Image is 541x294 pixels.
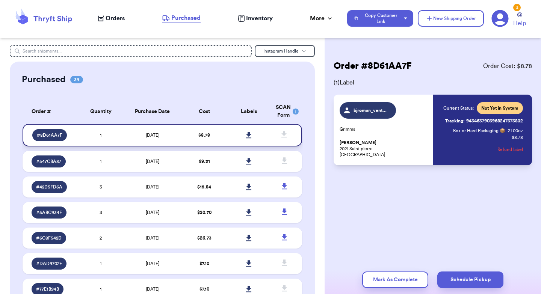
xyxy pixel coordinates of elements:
[347,10,413,27] button: Copy Customer Link
[100,159,101,164] span: 1
[453,128,505,133] span: Box or Hard Packaging 📦
[10,45,252,57] input: Search shipments...
[443,105,474,111] span: Current Status:
[513,12,526,28] a: Help
[146,159,159,164] span: [DATE]
[100,236,102,240] span: 2
[36,210,62,216] span: # 5ABC934F
[238,14,273,23] a: Inventory
[100,261,101,266] span: 1
[106,14,125,23] span: Orders
[146,261,159,266] span: [DATE]
[182,99,227,124] th: Cost
[340,140,376,146] span: [PERSON_NAME]
[100,185,102,189] span: 3
[199,287,209,291] span: $ 7.10
[100,287,101,291] span: 1
[340,140,428,158] p: 2021 Saint pierre [GEOGRAPHIC_DATA]
[512,134,523,140] p: $ 8.78
[354,107,389,113] span: bjroman_ventures
[497,141,523,158] button: Refund label
[513,4,521,11] div: 2
[491,10,509,27] a: 2
[36,286,59,292] span: # 77E1B94B
[146,236,159,240] span: [DATE]
[36,184,62,190] span: # 42D5FD6A
[197,210,212,215] span: $ 20.70
[481,105,518,111] span: Not Yet in System
[171,14,201,23] span: Purchased
[255,45,315,57] button: Instagram Handle
[146,133,159,137] span: [DATE]
[198,133,210,137] span: $ 8.78
[36,158,61,164] span: # 547CBA87
[227,99,271,124] th: Labels
[36,261,62,267] span: # DAD9702F
[146,287,159,291] span: [DATE]
[162,14,201,23] a: Purchased
[146,210,159,215] span: [DATE]
[334,60,412,72] h2: Order # 8D61AA7F
[197,236,212,240] span: $ 26.73
[418,10,484,27] button: New Shipping Order
[310,14,334,23] div: More
[23,99,79,124] th: Order #
[100,133,101,137] span: 1
[334,78,532,87] span: ( 1 ) Label
[362,271,428,288] button: Mark As Complete
[70,76,83,83] span: 39
[508,128,523,134] span: 21.00 oz
[445,118,465,124] span: Tracking:
[36,235,62,241] span: # 6C8F542D
[199,261,209,266] span: $ 7.10
[445,115,523,127] a: Tracking:9434637903968247373832
[79,99,123,124] th: Quantity
[276,104,293,119] div: SCAN Form
[437,271,503,288] button: Schedule Pickup
[246,14,273,23] span: Inventory
[197,185,211,189] span: $ 15.84
[98,14,125,23] a: Orders
[263,49,299,53] span: Instagram Handle
[505,128,506,134] span: :
[22,74,66,86] h2: Purchased
[513,19,526,28] span: Help
[146,185,159,189] span: [DATE]
[340,126,428,132] p: Grimms
[123,99,182,124] th: Purchase Date
[483,62,532,71] span: Order Cost: $ 8.78
[37,132,62,138] span: # 8D61AA7F
[100,210,102,215] span: 3
[199,159,210,164] span: $ 9.31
